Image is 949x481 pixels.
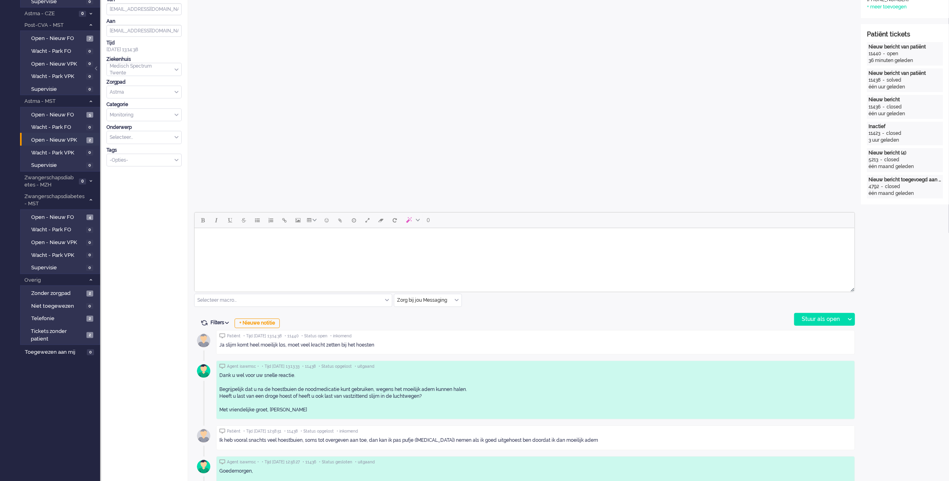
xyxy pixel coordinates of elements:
[31,149,84,157] span: Wacht - Park VPK
[333,213,347,227] button: Add attachment
[243,333,282,339] span: • Tijd [DATE] 13:14:38
[86,240,93,246] span: 0
[219,429,225,434] img: ic_chat_grey.svg
[881,50,887,57] div: -
[355,364,374,369] span: • uitgaand
[86,316,93,322] span: 2
[86,86,93,92] span: 0
[869,104,881,110] div: 11436
[303,459,316,465] span: • 11436
[23,174,76,189] span: Zwangerschapsdiabetes - MZH
[211,320,232,325] span: Filters
[23,212,99,221] a: Open - Nieuw FO 4
[867,4,907,10] div: + meer toevoegen
[31,303,84,310] span: Niet toegewezen
[23,59,99,68] a: Open - Nieuw VPK 0
[262,459,300,465] span: • Tijd [DATE] 12:56:27
[427,217,430,223] span: 0
[869,123,941,130] div: Inactief
[86,36,93,42] span: 7
[31,111,84,119] span: Open - Nieuw FO
[23,238,99,247] a: Open - Nieuw VPK 0
[319,459,352,465] span: • Status gesloten
[880,130,886,137] div: -
[23,98,85,105] span: Astma - MST
[23,193,85,208] span: Zwangerschapsdiabetes - MST
[86,291,93,297] span: 2
[106,154,182,167] div: Select Tags
[235,319,280,328] div: + Nieuwe notitie
[23,110,99,119] a: Open - Nieuw FO 5
[219,437,852,444] div: Ik heb vooral snachts veel hoestbuien, soms tot overgeven aan toe, dan kan ik pas pufje ([MEDICAL...
[881,77,887,84] div: -
[86,48,93,54] span: 0
[31,162,84,169] span: Supervisie
[31,214,84,221] span: Open - Nieuw FO
[31,35,84,42] span: Open - Nieuw FO
[86,61,93,67] span: 0
[87,349,94,355] span: 0
[86,150,93,156] span: 0
[320,213,333,227] button: Emoticons
[195,228,855,285] iframe: Rich Text Area
[869,176,941,183] div: Nieuw bericht toegevoegd aan gesprek
[23,84,99,93] a: Supervisie 0
[23,22,85,29] span: Post-CVA - MST
[79,11,86,17] span: 0
[869,110,941,117] div: één uur geleden
[869,130,880,137] div: 11423
[86,265,93,271] span: 0
[86,112,93,118] span: 5
[879,183,885,190] div: -
[23,347,100,356] a: Toegewezen aan mij 0
[237,213,251,227] button: Strikethrough
[31,328,84,343] span: Tickets zonder patient
[302,364,316,369] span: • 11438
[31,86,84,93] span: Supervisie
[23,314,99,323] a: Telefonie 2
[347,213,361,227] button: Delay message
[86,124,93,130] span: 0
[374,213,388,227] button: Clear formatting
[227,333,241,339] span: Patiënt
[388,213,401,227] button: Reset content
[878,156,884,163] div: -
[86,303,93,309] span: 0
[223,213,237,227] button: Underline
[887,50,898,57] div: open
[887,104,902,110] div: closed
[106,56,182,63] div: Ziekenhuis
[251,213,264,227] button: Bullet list
[31,315,84,323] span: Telefonie
[23,135,99,144] a: Open - Nieuw VPK 2
[23,251,99,259] a: Wacht - Park VPK 0
[284,429,298,434] span: • 11438
[194,426,214,446] img: avatar
[243,429,281,434] span: • Tijd [DATE] 12:58:51
[106,18,182,25] div: Aan
[106,147,182,154] div: Tags
[86,253,93,259] span: 0
[106,124,182,131] div: Onderwerp
[31,136,84,144] span: Open - Nieuw VPK
[795,313,845,325] div: Stuur als open
[23,289,99,297] a: Zonder zorgpad 2
[23,122,99,131] a: Wacht - Park FO 0
[361,213,374,227] button: Fullscreen
[884,156,899,163] div: closed
[86,214,93,220] span: 4
[219,364,225,369] img: ic_chat_grey.svg
[23,225,99,234] a: Wacht - Park FO 0
[869,183,879,190] div: 4792
[219,342,852,349] div: Ja slijm komt heel moeilijk los, moet veel kracht zetten bij het hoesten
[291,213,305,227] button: Insert/edit image
[79,178,86,184] span: 0
[23,301,99,310] a: Niet toegewezen 0
[23,72,99,80] a: Wacht - Park VPK 0
[194,457,214,477] img: avatar
[210,213,223,227] button: Italic
[31,290,84,297] span: Zonder zorgpad
[86,162,93,168] span: 0
[848,285,855,292] div: Resize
